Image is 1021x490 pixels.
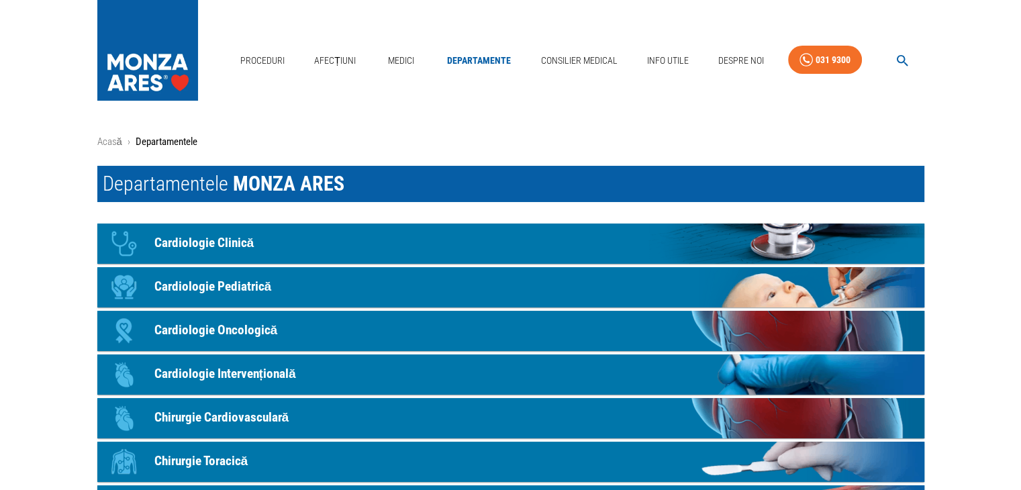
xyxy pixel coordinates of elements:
a: IconCardiologie Oncologică [97,311,924,351]
a: Info Utile [642,47,694,75]
div: Icon [104,354,144,395]
a: Afecțiuni [309,47,361,75]
p: Cardiologie Clinică [154,234,254,253]
a: Proceduri [235,47,290,75]
a: Medici [380,47,423,75]
p: Departamentele [136,134,197,150]
div: Icon [104,398,144,438]
a: IconCardiologie Intervențională [97,354,924,395]
a: 031 9300 [788,46,862,75]
a: Departamente [442,47,516,75]
h1: Departamentele [97,166,924,202]
div: 031 9300 [816,52,850,68]
nav: breadcrumb [97,134,924,150]
a: Despre Noi [713,47,769,75]
a: IconCardiologie Clinică [97,224,924,264]
p: Cardiologie Pediatrică [154,277,272,297]
li: › [128,134,130,150]
div: Icon [104,442,144,482]
div: Icon [104,267,144,307]
p: Cardiologie Intervențională [154,364,296,384]
div: Icon [104,224,144,264]
a: Acasă [97,136,122,148]
a: IconChirurgie Cardiovasculară [97,398,924,438]
a: IconCardiologie Pediatrică [97,267,924,307]
div: Icon [104,311,144,351]
a: Consilier Medical [535,47,622,75]
p: Chirurgie Toracică [154,452,248,471]
p: Cardiologie Oncologică [154,321,278,340]
span: MONZA ARES [233,172,344,195]
a: IconChirurgie Toracică [97,442,924,482]
p: Chirurgie Cardiovasculară [154,408,289,428]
